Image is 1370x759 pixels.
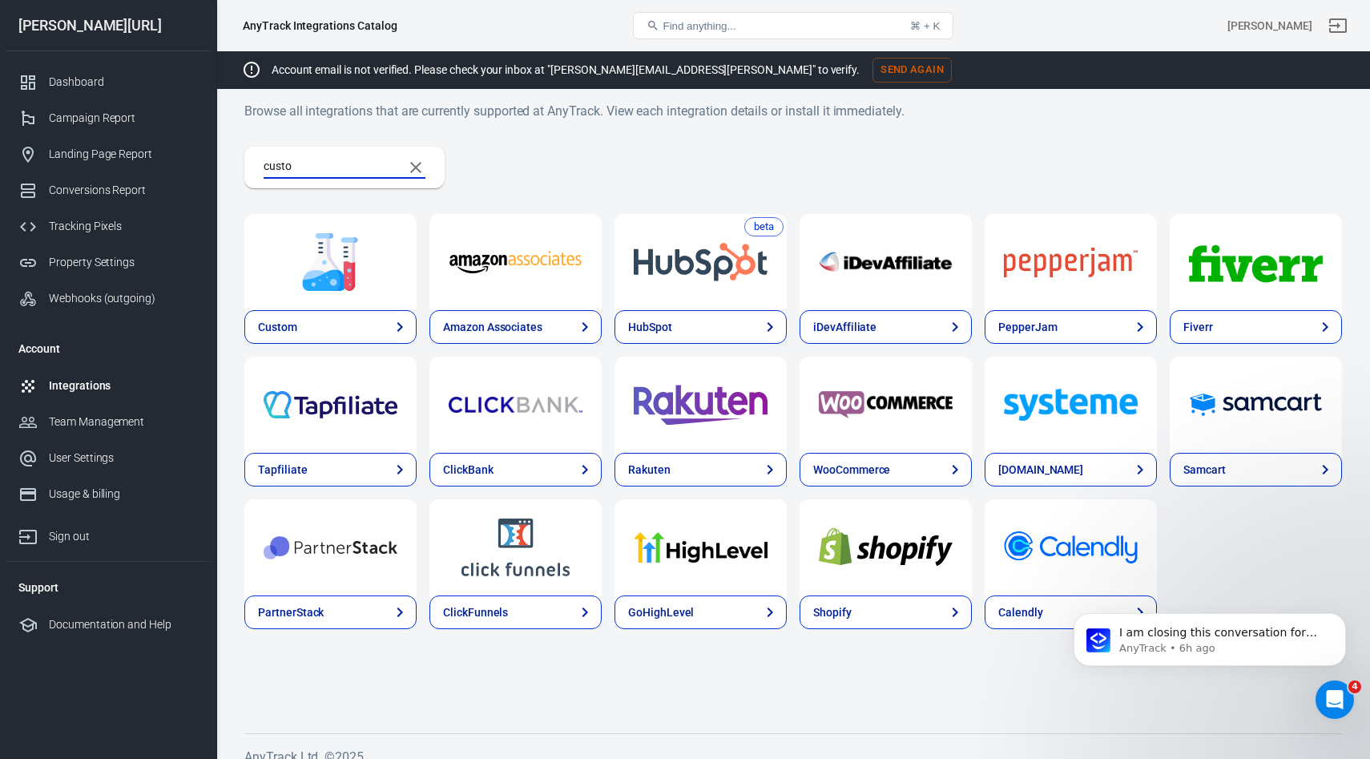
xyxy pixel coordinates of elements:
[614,310,787,344] a: HubSpot
[813,604,852,621] div: Shopify
[6,208,211,244] a: Tracking Pixels
[6,404,211,440] a: Team Management
[6,281,211,317] a: Webhooks (outgoing)
[49,146,198,163] div: Landing Page Report
[244,310,417,344] a: Custom
[634,376,768,434] img: Rakuten
[258,462,308,478] div: Tapfiliate
[49,377,198,394] div: Integrations
[998,462,1083,478] div: [DOMAIN_NAME]
[429,214,602,310] a: Amazon Associates
[6,136,211,172] a: Landing Page Report
[6,440,211,476] a: User Settings
[264,233,397,291] img: Custom
[449,519,582,576] img: ClickFunnels
[6,368,211,404] a: Integrations
[614,214,787,310] a: HubSpot
[264,376,397,434] img: Tapfiliate
[985,357,1157,453] a: Systeme.io
[1170,214,1342,310] a: Fiverr
[429,453,602,486] a: ClickBank
[614,453,787,486] a: Rakuten
[49,486,198,503] div: Usage & billing
[6,244,211,281] a: Property Settings
[49,414,198,430] div: Team Management
[258,604,324,621] div: PartnerStack
[1170,453,1342,486] a: Samcart
[443,604,508,621] div: ClickFunnels
[244,357,417,453] a: Tapfiliate
[813,462,890,478] div: WooCommerce
[1170,357,1342,453] a: Samcart
[244,453,417,486] a: Tapfiliate
[6,100,211,136] a: Campaign Report
[910,20,940,32] div: ⌘ + K
[449,233,582,291] img: Amazon Associates
[1183,319,1213,336] div: Fiverr
[244,214,417,310] a: Custom
[244,499,417,595] a: PartnerStack
[1348,680,1361,693] span: 4
[244,595,417,629] a: PartnerStack
[663,20,735,32] span: Find anything...
[819,233,953,291] img: iDevAffiliate
[819,519,953,576] img: Shopify
[397,148,435,187] button: Clear Search
[429,310,602,344] a: Amazon Associates
[634,233,768,291] img: HubSpot
[429,595,602,629] a: ClickFunnels
[813,319,876,336] div: iDevAffiliate
[628,462,671,478] div: Rakuten
[872,58,952,83] button: Send Again
[985,310,1157,344] a: PepperJam
[6,476,211,512] a: Usage & billing
[49,110,198,127] div: Campaign Report
[1316,680,1354,719] iframe: Intercom live chat
[49,254,198,271] div: Property Settings
[264,157,390,178] input: Search...
[1170,310,1342,344] a: Fiverr
[6,329,211,368] li: Account
[49,218,198,235] div: Tracking Pixels
[6,512,211,555] a: Sign out
[49,450,198,466] div: User Settings
[1004,519,1138,576] img: Calendly
[800,595,972,629] a: Shopify
[800,357,972,453] a: WooCommerce
[985,214,1157,310] a: PepperJam
[800,499,972,595] a: Shopify
[264,519,397,576] img: PartnerStack
[628,319,672,336] div: HubSpot
[429,499,602,595] a: ClickFunnels
[1183,462,1226,478] div: Samcart
[6,18,211,33] div: [PERSON_NAME][URL]
[1319,6,1357,45] a: Sign out
[49,74,198,91] div: Dashboard
[49,528,198,545] div: Sign out
[258,319,297,336] div: Custom
[633,12,953,39] button: Find anything...⌘ + K
[49,616,198,633] div: Documentation and Help
[443,462,494,478] div: ClickBank
[985,499,1157,595] a: Calendly
[6,172,211,208] a: Conversions Report
[1189,376,1323,434] img: Samcart
[614,499,787,595] a: GoHighLevel
[1004,233,1138,291] img: PepperJam
[819,376,953,434] img: WooCommerce
[985,453,1157,486] a: [DOMAIN_NAME]
[800,310,972,344] a: iDevAffiliate
[244,101,1342,121] h6: Browse all integrations that are currently supported at AnyTrack. View each integration details o...
[634,519,768,576] img: GoHighLevel
[49,290,198,307] div: Webhooks (outgoing)
[6,568,211,607] li: Support
[272,62,860,79] p: Account email is not verified. Please check your inbox at "[PERSON_NAME][EMAIL_ADDRESS][PERSON_NA...
[1050,579,1370,716] iframe: Intercom notifications message
[1004,376,1138,434] img: Systeme.io
[614,357,787,453] a: Rakuten
[1227,18,1312,34] div: Account id: Zo3YXUXY
[1189,233,1323,291] img: Fiverr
